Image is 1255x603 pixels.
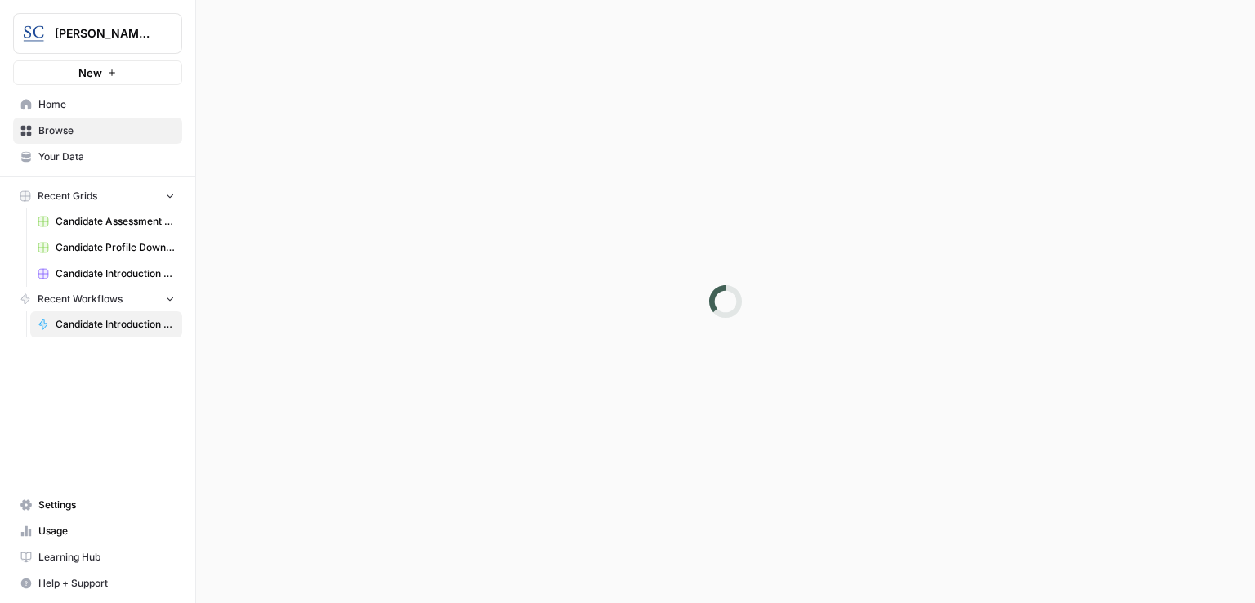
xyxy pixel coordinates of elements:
[38,550,175,565] span: Learning Hub
[78,65,102,81] span: New
[38,97,175,112] span: Home
[30,208,182,234] a: Candidate Assessment Download Sheet
[30,311,182,337] a: Candidate Introduction and Profile
[13,518,182,544] a: Usage
[38,150,175,164] span: Your Data
[13,13,182,54] button: Workspace: Stanton Chase Nashville
[55,25,154,42] span: [PERSON_NAME] [GEOGRAPHIC_DATA]
[56,266,175,281] span: Candidate Introduction Download Sheet
[38,292,123,306] span: Recent Workflows
[13,118,182,144] a: Browse
[38,524,175,538] span: Usage
[13,184,182,208] button: Recent Grids
[13,92,182,118] a: Home
[13,287,182,311] button: Recent Workflows
[13,544,182,570] a: Learning Hub
[38,498,175,512] span: Settings
[56,317,175,332] span: Candidate Introduction and Profile
[38,123,175,138] span: Browse
[13,60,182,85] button: New
[13,570,182,596] button: Help + Support
[30,261,182,287] a: Candidate Introduction Download Sheet
[13,144,182,170] a: Your Data
[13,492,182,518] a: Settings
[56,214,175,229] span: Candidate Assessment Download Sheet
[38,576,175,591] span: Help + Support
[19,19,48,48] img: Stanton Chase Nashville Logo
[38,189,97,203] span: Recent Grids
[56,240,175,255] span: Candidate Profile Download Sheet
[30,234,182,261] a: Candidate Profile Download Sheet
